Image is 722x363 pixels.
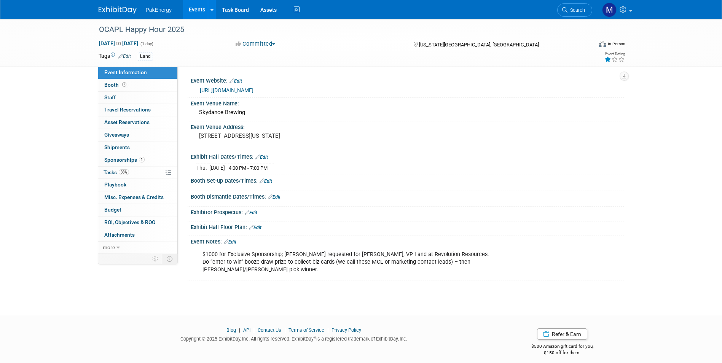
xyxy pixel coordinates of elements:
[252,327,257,333] span: |
[139,157,145,162] span: 1
[501,350,624,356] div: $150 off for them.
[191,121,624,131] div: Event Venue Address:
[149,254,162,264] td: Personalize Event Tab Strip
[104,69,147,75] span: Event Information
[547,40,626,51] div: Event Format
[98,116,177,129] a: Asset Reservations
[199,132,363,139] pre: [STREET_ADDRESS][US_STATE]
[196,107,618,118] div: Skydance Brewing
[191,75,624,85] div: Event Website:
[607,41,625,47] div: In-Person
[419,42,539,48] span: [US_STATE][GEOGRAPHIC_DATA], [GEOGRAPHIC_DATA]
[191,236,624,246] div: Event Notes:
[191,221,624,231] div: Exhibit Hall Floor Plan:
[104,194,164,200] span: Misc. Expenses & Credits
[197,247,540,277] div: $1000 for Exclusive Sponsorship; [PERSON_NAME] requested for [PERSON_NAME], VP Land at Revolution...
[98,129,177,141] a: Giveaways
[104,82,128,88] span: Booth
[104,232,135,238] span: Attachments
[98,79,177,91] a: Booth
[98,191,177,204] a: Misc. Expenses & Credits
[233,40,278,48] button: Committed
[104,207,121,213] span: Budget
[121,82,128,88] span: Booth not reserved yet
[196,164,209,172] td: Thu.
[98,154,177,166] a: Sponsorships1
[98,204,177,216] a: Budget
[98,104,177,116] a: Travel Reservations
[98,242,177,254] a: more
[104,107,151,113] span: Travel Reservations
[209,164,225,172] td: [DATE]
[245,210,257,215] a: Edit
[604,52,625,56] div: Event Rating
[119,169,129,175] span: 33%
[140,41,153,46] span: (1 day)
[115,40,122,46] span: to
[332,327,361,333] a: Privacy Policy
[224,239,236,245] a: Edit
[104,94,116,100] span: Staff
[567,7,585,13] span: Search
[98,67,177,79] a: Event Information
[146,7,172,13] span: PakEnergy
[243,327,250,333] a: API
[255,154,268,160] a: Edit
[104,144,130,150] span: Shipments
[599,41,606,47] img: Format-Inperson.png
[191,151,624,161] div: Exhibit Hall Dates/Times:
[98,92,177,104] a: Staff
[118,54,131,59] a: Edit
[98,217,177,229] a: ROI, Objectives & ROO
[98,179,177,191] a: Playbook
[96,23,581,37] div: OCAPL Happy Hour 2025
[104,219,155,225] span: ROI, Objectives & ROO
[260,178,272,184] a: Edit
[98,229,177,241] a: Attachments
[104,181,126,188] span: Playbook
[104,119,150,125] span: Asset Reservations
[99,40,139,47] span: [DATE] [DATE]
[98,167,177,179] a: Tasks33%
[237,327,242,333] span: |
[99,6,137,14] img: ExhibitDay
[191,191,624,201] div: Booth Dismantle Dates/Times:
[557,3,592,17] a: Search
[99,334,490,342] div: Copyright © 2025 ExhibitDay, Inc. All rights reserved. ExhibitDay is a registered trademark of Ex...
[602,3,617,17] img: Michael Hagenbrock
[103,244,115,250] span: more
[501,338,624,356] div: $500 Amazon gift card for you,
[104,169,129,175] span: Tasks
[325,327,330,333] span: |
[99,52,131,61] td: Tags
[230,78,242,84] a: Edit
[258,327,281,333] a: Contact Us
[98,142,177,154] a: Shipments
[191,175,624,185] div: Booth Set-up Dates/Times:
[226,327,236,333] a: Blog
[162,254,177,264] td: Toggle Event Tabs
[138,53,153,61] div: Land
[314,336,316,340] sup: ®
[282,327,287,333] span: |
[191,207,624,217] div: Exhibitor Prospectus:
[537,328,587,340] a: Refer & Earn
[104,157,145,163] span: Sponsorships
[288,327,324,333] a: Terms of Service
[200,87,253,93] a: [URL][DOMAIN_NAME]
[229,165,268,171] span: 4:00 PM - 7:00 PM
[104,132,129,138] span: Giveaways
[191,98,624,107] div: Event Venue Name:
[249,225,261,230] a: Edit
[268,194,281,200] a: Edit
